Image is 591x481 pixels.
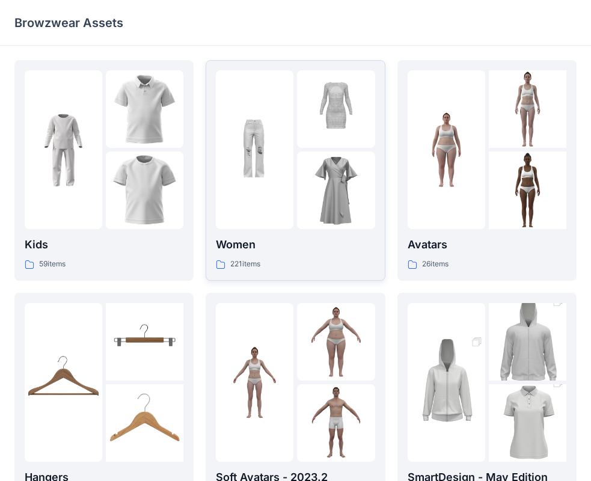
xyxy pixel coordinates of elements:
p: Browzwear Assets [14,14,123,31]
img: folder 1 [408,324,485,441]
img: folder 1 [216,343,293,421]
p: 221 items [230,258,260,271]
p: Avatars [408,236,566,253]
a: folder 1folder 2folder 3Avatars26items [397,60,577,281]
p: 26 items [422,258,449,271]
img: folder 1 [25,111,102,189]
img: folder 1 [216,111,293,189]
a: folder 1folder 2folder 3Kids59items [14,60,194,281]
p: Women [216,236,375,253]
a: folder 1folder 2folder 3Women221items [206,60,385,281]
img: folder 3 [297,384,375,462]
img: folder 1 [408,111,485,189]
img: folder 3 [106,152,183,229]
p: Kids [25,236,183,253]
img: folder 2 [106,303,183,381]
p: 59 items [39,258,66,271]
img: folder 3 [297,152,375,229]
img: folder 2 [489,70,566,148]
img: folder 2 [489,284,566,400]
img: folder 2 [297,70,375,148]
img: folder 3 [106,384,183,462]
img: folder 3 [489,152,566,229]
img: folder 2 [106,70,183,148]
img: folder 2 [297,303,375,381]
img: folder 1 [25,343,102,421]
